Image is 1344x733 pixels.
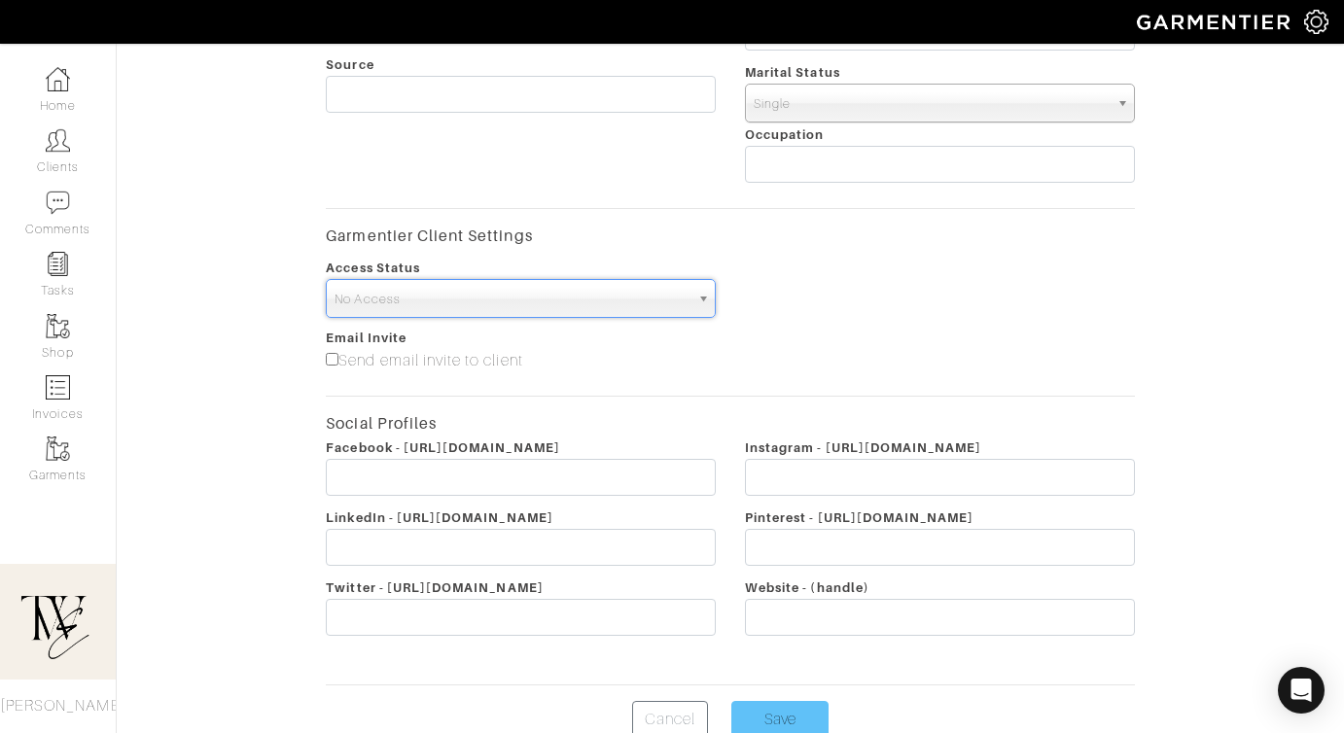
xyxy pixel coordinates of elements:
[754,85,1109,123] span: Single
[1278,667,1325,714] div: Open Intercom Messenger
[46,375,70,400] img: orders-icon-0abe47150d42831381b5fb84f609e132dff9fe21cb692f30cb5eec754e2cba89.png
[326,227,532,245] strong: Garmentier Client Settings
[326,510,552,525] span: LinkedIn - [URL][DOMAIN_NAME]
[745,440,982,455] span: Instagram - [URL][DOMAIN_NAME]
[745,65,840,80] span: Marital Status
[326,440,559,455] span: Facebook - [URL][DOMAIN_NAME]
[745,127,825,142] span: Occupation
[46,314,70,338] img: garments-icon-b7da505a4dc4fd61783c78ac3ca0ef83fa9d6f193b1c9dc38574b1d14d53ca28.png
[326,331,407,345] span: Email Invite
[46,67,70,91] img: dashboard-icon-dbcd8f5a0b271acd01030246c82b418ddd0df26cd7fceb0bd07c9910d44c42f6.png
[326,414,437,433] strong: Social Profiles
[46,128,70,153] img: clients-icon-6bae9207a08558b7cb47a8932f037763ab4055f8c8b6bfacd5dc20c3e0201464.png
[326,349,522,372] label: Send email invite to client
[1304,10,1328,34] img: gear-icon-white-bd11855cb880d31180b6d7d6211b90ccbf57a29d726f0c71d8c61bd08dd39cc2.png
[326,261,420,275] span: Access Status
[326,353,338,366] input: Send email invite to client
[46,252,70,276] img: reminder-icon-8004d30b9f0a5d33ae49ab947aed9ed385cf756f9e5892f1edd6e32f2345188e.png
[745,510,974,525] span: Pinterest - [URL][DOMAIN_NAME]
[326,57,373,72] span: Source
[1127,5,1304,39] img: garmentier-logo-header-white-b43fb05a5012e4ada735d5af1a66efaba907eab6374d6393d1fbf88cb4ef424d.png
[46,436,70,461] img: garments-icon-b7da505a4dc4fd61783c78ac3ca0ef83fa9d6f193b1c9dc38574b1d14d53ca28.png
[745,580,869,595] span: Website - (handle)
[46,191,70,215] img: comment-icon-a0a6a9ef722e966f86d9cbdc48e553b5cf19dbc54f86b18d962a5391bc8f6eb6.png
[335,280,690,319] span: No Access
[326,580,543,595] span: Twitter - [URL][DOMAIN_NAME]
